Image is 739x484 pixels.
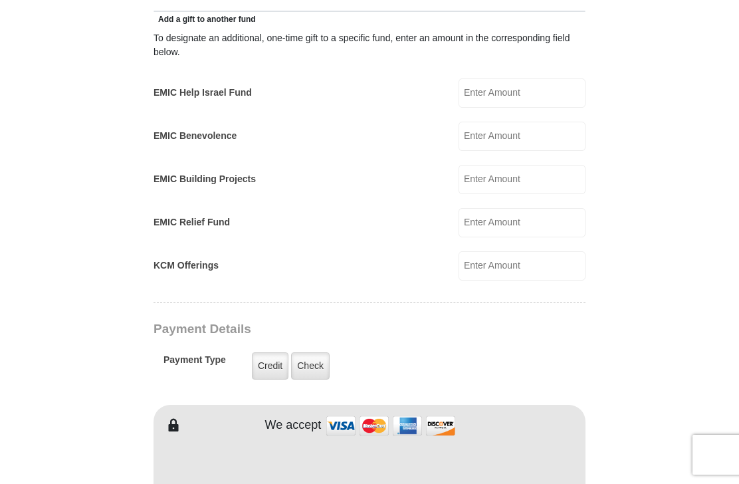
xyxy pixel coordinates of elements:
[459,78,585,108] input: Enter Amount
[154,215,230,229] label: EMIC Relief Fund
[291,352,330,380] label: Check
[459,251,585,281] input: Enter Amount
[154,172,256,186] label: EMIC Building Projects
[459,165,585,194] input: Enter Amount
[163,354,226,372] h5: Payment Type
[154,259,219,273] label: KCM Offerings
[154,322,492,337] h3: Payment Details
[154,15,256,24] span: Add a gift to another fund
[154,86,252,100] label: EMIC Help Israel Fund
[154,31,585,59] div: To designate an additional, one-time gift to a specific fund, enter an amount in the correspondin...
[265,418,322,433] h4: We accept
[459,208,585,237] input: Enter Amount
[324,412,457,440] img: credit cards accepted
[252,352,288,380] label: Credit
[459,122,585,151] input: Enter Amount
[154,129,237,143] label: EMIC Benevolence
